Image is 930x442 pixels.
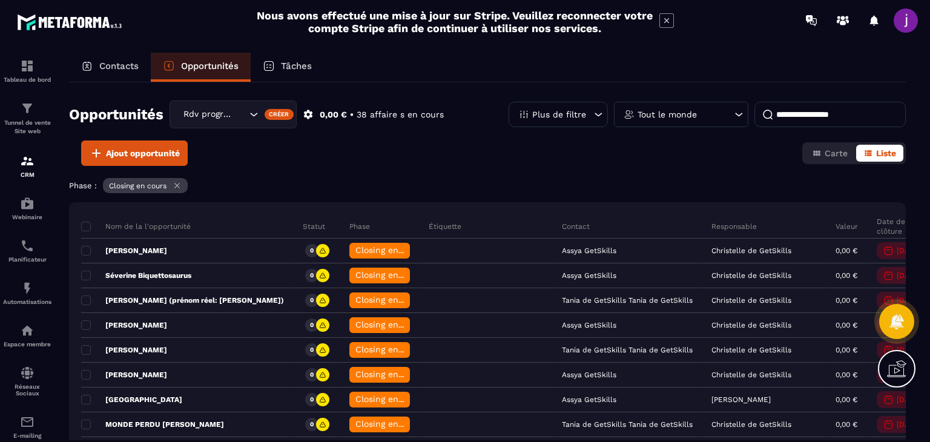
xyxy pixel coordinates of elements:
a: formationformationTunnel de vente Site web [3,92,51,145]
span: Liste [876,148,896,158]
span: Closing en cours [355,369,424,379]
p: Planificateur [3,256,51,263]
p: 0,00 € [836,395,857,404]
a: social-networksocial-networkRéseaux Sociaux [3,357,51,406]
p: Statut [303,222,325,231]
p: 0,00 € [836,271,857,280]
p: 0,00 € [836,246,857,255]
img: email [20,415,35,429]
p: [PERSON_NAME] [81,345,167,355]
p: 0 [310,321,314,329]
img: formation [20,101,35,116]
span: Closing en cours [355,295,424,305]
a: automationsautomationsAutomatisations [3,272,51,314]
a: Contacts [69,53,151,82]
p: 0,00 € [836,420,857,429]
h2: Opportunités [69,102,163,127]
p: Espace membre [3,341,51,348]
a: Opportunités [151,53,251,82]
p: Contact [562,222,590,231]
p: Christelle de GetSkills [711,346,791,354]
p: [PERSON_NAME] (prénom réel: [PERSON_NAME]) [81,295,284,305]
p: Responsable [711,222,757,231]
span: Closing en cours [355,270,424,280]
p: 0,00 € [836,371,857,379]
p: Tâches [281,61,312,71]
img: formation [20,59,35,73]
input: Search for option [234,108,246,121]
p: [DATE] [897,420,920,429]
img: logo [17,11,126,33]
p: 0,00 € [836,321,857,329]
p: Phase : [69,181,97,190]
p: 0 [310,420,314,429]
p: 0 [310,246,314,255]
p: Étiquette [429,222,461,231]
img: social-network [20,366,35,380]
p: CRM [3,171,51,178]
p: Réseaux Sociaux [3,383,51,397]
p: [PERSON_NAME] [81,370,167,380]
p: Séverine Biquettosaurus [81,271,191,280]
p: Christelle de GetSkills [711,271,791,280]
p: [GEOGRAPHIC_DATA] [81,395,182,404]
p: Opportunités [181,61,239,71]
a: schedulerschedulerPlanificateur [3,229,51,272]
img: formation [20,154,35,168]
h2: Nous avons effectué une mise à jour sur Stripe. Veuillez reconnecter votre compte Stripe afin de ... [256,9,653,35]
p: Christelle de GetSkills [711,371,791,379]
span: Closing en cours [355,320,424,329]
div: Search for option [170,101,297,128]
p: [PERSON_NAME] [81,246,167,256]
p: Christelle de GetSkills [711,296,791,305]
a: automationsautomationsWebinaire [3,187,51,229]
span: Rdv programmé [180,108,234,121]
p: 0 [310,371,314,379]
p: Phase [349,222,370,231]
p: [DATE] [897,246,920,255]
button: Liste [856,145,903,162]
button: Ajout opportunité [81,140,188,166]
span: Closing en cours [355,419,424,429]
span: Carte [825,148,848,158]
p: Christelle de GetSkills [711,420,791,429]
p: Closing en cours [109,182,167,190]
p: Christelle de GetSkills [711,321,791,329]
p: 0 [310,271,314,280]
p: 0,00 € [836,346,857,354]
p: [DATE] [897,271,920,280]
img: scheduler [20,239,35,253]
span: Closing en cours [355,394,424,404]
img: automations [20,196,35,211]
p: Automatisations [3,299,51,305]
p: Contacts [99,61,139,71]
a: formationformationCRM [3,145,51,187]
p: [PERSON_NAME] [711,395,771,404]
p: Valeur [836,222,858,231]
p: E-mailing [3,432,51,439]
p: 38 affaire s en cours [357,109,444,120]
p: 0,00 € [836,296,857,305]
span: Closing en cours [355,345,424,354]
p: [DATE] [897,395,920,404]
p: Tunnel de vente Site web [3,119,51,136]
p: • [350,109,354,120]
img: automations [20,323,35,338]
p: Tout le monde [638,110,697,119]
span: Closing en cours [355,245,424,255]
p: 0 [310,296,314,305]
p: 0 [310,346,314,354]
a: Tâches [251,53,324,82]
button: Carte [805,145,855,162]
div: Créer [265,109,294,120]
p: Plus de filtre [532,110,586,119]
p: Date de clôture [877,217,926,236]
p: [PERSON_NAME] [81,320,167,330]
p: Nom de la l'opportunité [81,222,191,231]
p: MONDE PERDU [PERSON_NAME] [81,420,224,429]
p: 0,00 € [320,109,347,120]
img: automations [20,281,35,295]
span: Ajout opportunité [106,147,180,159]
p: Christelle de GetSkills [711,246,791,255]
p: Tableau de bord [3,76,51,83]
